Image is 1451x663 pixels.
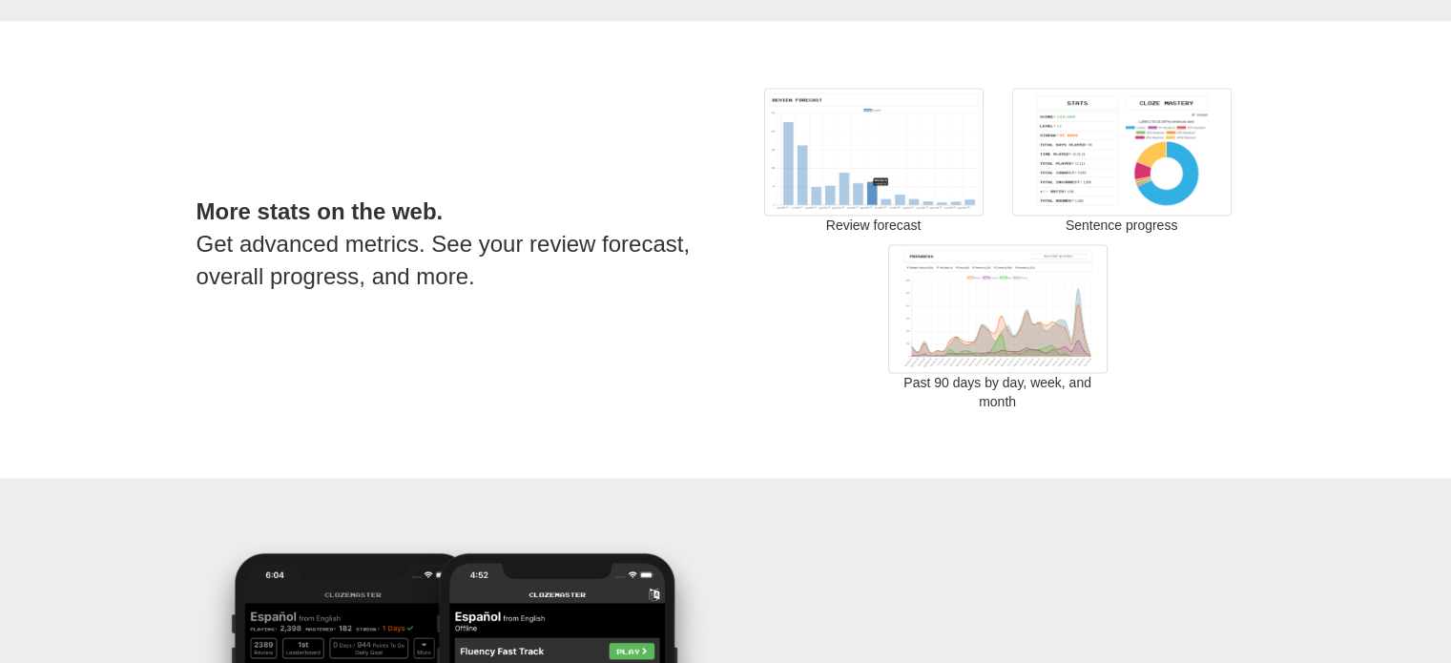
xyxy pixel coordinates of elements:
img: review-forecast-05ab9222a7c4cf6d9da7e88ecb6a760aa02d021886af2f8ee97000842bf7d032.png [764,88,984,216]
div: Review forecast [750,88,998,235]
img: history-0c05f8861976c067fa91063401722e9eb4c068283955940aa4eeeed33c0a8074.png [888,244,1108,372]
strong: More stats on the web. [197,198,444,224]
img: stats-900b8673244deb4ca2d0231e198ac45c98a8978cc795218e537b7ed165086078.png [1012,88,1232,216]
p: Get advanced metrics. See your review forecast, overall progress, and more. [197,157,712,332]
div: Past 90 days by day, week, and month [874,244,1122,410]
div: Sentence progress [998,88,1246,235]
